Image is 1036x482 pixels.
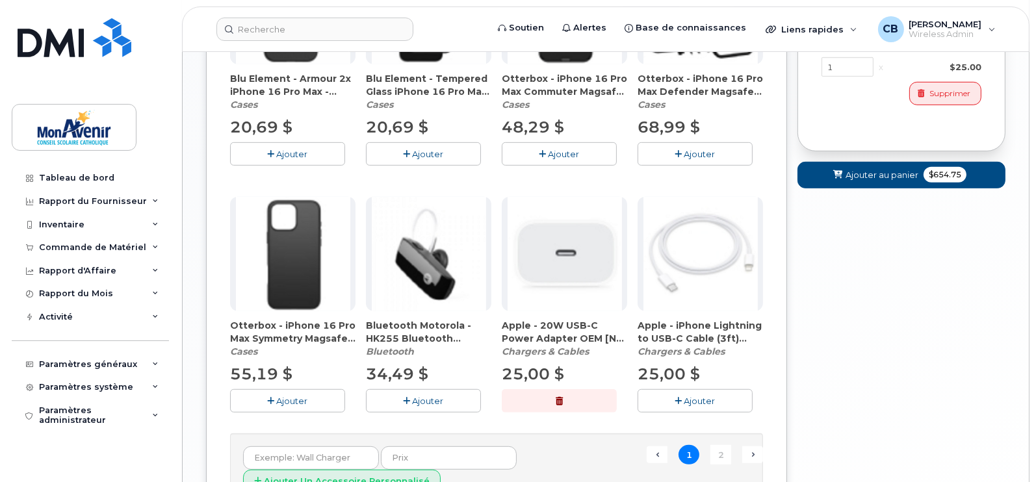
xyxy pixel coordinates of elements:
input: Recherche [216,18,413,41]
span: 20,69 $ [230,118,292,136]
em: Cases [366,99,393,110]
span: 25,00 $ [502,364,564,383]
a: Soutien [489,15,553,41]
div: Otterbox - iPhone 16 Pro Max Symmetry Magsafe - Black (CACIBE000636) [230,319,356,358]
span: Apple - iPhone Lightning to USB-C Cable (3ft) OEM - White (CAMIPZ000216) [638,319,763,345]
span: CB [883,21,899,37]
span: Soutien [509,21,544,34]
span: Otterbox - iPhone 16 Pro Max Commuter Magsafe - Black (CACIBE000633) [502,72,627,98]
span: Ajouter [684,149,716,159]
div: x [874,61,888,73]
em: Chargers & Cables [502,346,589,357]
span: 68,99 $ [638,118,700,136]
span: Apple - 20W USB-C Power Adapter OEM [No Cable] - White (CAHCAP000073) [502,319,627,345]
img: accessory36680.JPG [508,197,622,311]
input: Prix [381,446,517,470]
span: Blu Element - Armour 2x iPhone 16 Pro Max - Black (CACIBE000632) [230,72,356,98]
input: Exemple: Wall Charger [243,446,379,470]
span: Ajouter [413,396,444,406]
button: Ajouter [366,389,481,412]
em: Cases [638,99,665,110]
div: Apple - iPhone Lightning to USB-C Cable (3ft) OEM - White (CAMIPZ000216) [638,319,763,358]
div: Otterbox - iPhone 16 Pro Max Defender Magsafe - Black (CACIBE000634) [638,72,763,111]
span: Ajouter [549,149,580,159]
div: Blu Element - Armour 2x iPhone 16 Pro Max - Black (CACIBE000632) [230,72,356,111]
span: Ajouter [684,396,716,406]
span: 34,49 $ [366,364,428,383]
span: Alertes [573,21,606,34]
span: Ajouter [277,149,308,159]
span: Ajouter au panier [846,169,918,181]
span: Otterbox - iPhone 16 Pro Max Symmetry Magsafe - Black (CACIBE000636) [230,319,356,345]
span: 48,29 $ [502,118,564,136]
span: Ajouter [277,396,308,406]
span: [PERSON_NAME] [909,19,982,29]
div: Blu Element - Tempered Glass iPhone 16 Pro Max (CATGBE000120) [366,72,491,111]
span: Supprimer [929,88,970,99]
button: Supprimer [909,82,981,105]
a: Base de connaissances [615,15,755,41]
button: Ajouter [230,142,345,165]
em: Bluetooth [366,346,414,357]
span: Bluetooth Motorola - HK255 Bluetooth Headset (CABTBE000046) [366,319,491,345]
span: 20,69 $ [366,118,428,136]
div: Apple - 20W USB-C Power Adapter OEM [No Cable] - White (CAHCAP000073) [502,319,627,358]
em: Cases [502,99,529,110]
span: Base de connaissances [636,21,746,34]
div: Liens rapides [757,16,866,42]
button: Ajouter [230,389,345,412]
span: Otterbox - iPhone 16 Pro Max Defender Magsafe - Black (CACIBE000634) [638,72,763,98]
img: accessory36683.JPG [643,197,758,311]
img: accessory37018.JPG [236,197,350,311]
span: 25,00 $ [638,364,700,383]
span: Blu Element - Tempered Glass iPhone 16 Pro Max (CATGBE000120) [366,72,491,98]
button: Ajouter [366,142,481,165]
span: 1 [679,445,699,465]
img: accessory36212.JPG [372,197,486,311]
a: Alertes [553,15,615,41]
button: Ajouter [638,389,753,412]
div: Bluetooth Motorola - HK255 Bluetooth Headset (CABTBE000046) [366,319,491,358]
button: Ajouter [638,142,753,165]
span: Ajouter [413,149,444,159]
em: Chargers & Cables [638,346,725,357]
span: Wireless Admin [909,29,982,40]
a: 2 [710,445,731,465]
div: $25.00 [888,61,981,73]
span: $654.75 [924,167,966,183]
span: Liens rapides [781,24,844,34]
em: Cases [230,99,257,110]
em: Cases [230,346,257,357]
div: Chaima Ben Salah [869,16,1005,42]
span: ← précédent [647,446,667,463]
button: Ajouter [502,142,617,165]
button: Ajouter au panier $654.75 [797,162,1005,188]
a: suivant → [742,446,763,463]
span: 55,19 $ [230,364,292,383]
div: Otterbox - iPhone 16 Pro Max Commuter Magsafe - Black (CACIBE000633) [502,72,627,111]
